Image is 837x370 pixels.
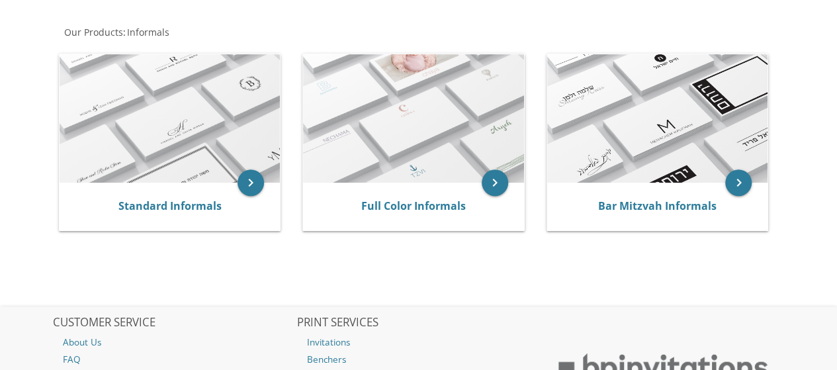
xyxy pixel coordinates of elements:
a: Bar Mitzvah Informals [598,199,717,213]
a: Invitations [297,334,540,351]
h2: CUSTOMER SERVICE [53,316,296,330]
span: Informals [127,26,169,38]
a: keyboard_arrow_right [482,169,508,196]
img: Bar Mitzvah Informals [547,54,768,183]
div: : [53,26,419,39]
a: About Us [53,334,296,351]
a: keyboard_arrow_right [725,169,752,196]
a: FAQ [53,351,296,368]
img: Standard Informals [60,54,281,183]
a: Full Color Informals [361,199,466,213]
a: Benchers [297,351,540,368]
a: keyboard_arrow_right [238,169,264,196]
a: Informals [126,26,169,38]
a: Standard Informals [118,199,222,213]
img: Full Color Informals [303,54,524,183]
a: Our Products [63,26,123,38]
h2: PRINT SERVICES [297,316,540,330]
